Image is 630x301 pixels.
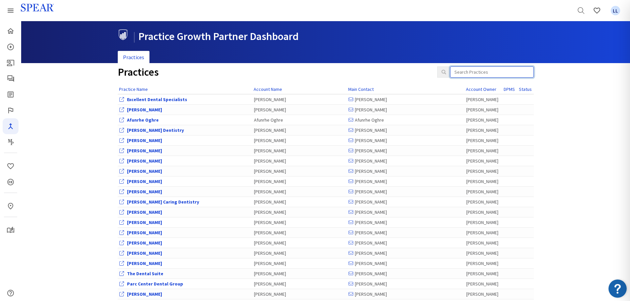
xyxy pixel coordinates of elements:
[3,198,19,214] a: In-Person & Virtual
[348,86,374,92] a: Main Contact
[608,3,623,19] a: Favorites
[349,199,463,205] div: [PERSON_NAME]
[254,137,345,144] div: [PERSON_NAME]
[3,118,19,134] a: Navigator Pro
[466,240,501,246] div: [PERSON_NAME]
[466,178,501,185] div: [PERSON_NAME]
[349,281,463,287] div: [PERSON_NAME]
[254,199,345,205] div: [PERSON_NAME]
[254,188,345,195] div: [PERSON_NAME]
[3,55,19,71] a: Patient Education
[611,6,620,16] span: LL
[127,168,162,174] a: View Office Dashboard
[127,199,199,205] a: View Office Dashboard
[127,230,162,236] a: View Office Dashboard
[466,229,501,236] div: [PERSON_NAME]
[349,158,463,164] div: [PERSON_NAME]
[466,147,501,154] div: [PERSON_NAME]
[466,209,501,215] div: [PERSON_NAME]
[254,229,345,236] div: [PERSON_NAME]
[3,71,19,87] a: Spear Talk
[127,107,162,113] a: View Office Dashboard
[127,209,162,215] a: View Office Dashboard
[466,188,501,195] div: [PERSON_NAME]
[3,134,19,150] a: Masters Program
[466,137,501,144] div: [PERSON_NAME]
[254,219,345,226] div: [PERSON_NAME]
[466,250,501,256] div: [PERSON_NAME]
[466,127,501,133] div: [PERSON_NAME]
[127,189,162,195] a: View Office Dashboard
[349,219,463,226] div: [PERSON_NAME]
[466,199,501,205] div: [PERSON_NAME]
[349,178,463,185] div: [PERSON_NAME]
[466,260,501,267] div: [PERSON_NAME]
[466,106,501,113] div: [PERSON_NAME]
[3,87,19,102] a: Spear Digest
[254,147,345,154] div: [PERSON_NAME]
[349,260,463,267] div: [PERSON_NAME]
[127,240,162,246] a: View Office Dashboard
[466,291,501,297] div: [PERSON_NAME]
[349,209,463,215] div: [PERSON_NAME]
[127,117,159,123] a: View Office Dashboard
[127,137,162,143] a: View Office Dashboard
[118,29,529,42] h1: Practice Growth Partner Dashboard
[254,96,345,103] div: [PERSON_NAME]
[119,86,148,92] a: Practice Name
[254,117,345,123] div: Afunrhe Oghre
[254,158,345,164] div: [PERSON_NAME]
[254,168,345,174] div: [PERSON_NAME]
[349,106,463,113] div: [PERSON_NAME]
[349,240,463,246] div: [PERSON_NAME]
[254,209,345,215] div: [PERSON_NAME]
[349,168,463,174] div: [PERSON_NAME]
[3,285,19,301] a: Help
[349,127,463,133] div: [PERSON_NAME]
[254,270,345,277] div: [PERSON_NAME]
[609,280,627,298] img: Resource Center badge
[466,96,501,103] div: [PERSON_NAME]
[349,188,463,195] div: [PERSON_NAME]
[349,147,463,154] div: [PERSON_NAME]
[504,86,515,92] a: DPMS
[127,178,162,184] a: View Office Dashboard
[466,86,496,92] a: Account Owner
[254,127,345,133] div: [PERSON_NAME]
[3,174,19,190] a: CE Credits
[466,158,501,164] div: [PERSON_NAME]
[127,127,184,133] a: View Office Dashboard
[254,250,345,256] div: [PERSON_NAME]
[349,117,463,123] div: Afunrhe Oghre
[349,250,463,256] div: [PERSON_NAME]
[3,3,19,19] a: Spear Products
[118,51,149,64] a: Practices
[349,229,463,236] div: [PERSON_NAME]
[466,168,501,174] div: [PERSON_NAME]
[127,250,162,256] a: View Office Dashboard
[349,137,463,144] div: [PERSON_NAME]
[466,117,501,123] div: [PERSON_NAME]
[254,86,282,92] a: Account Name
[466,219,501,226] div: [PERSON_NAME]
[3,158,19,174] a: Favorites
[3,23,19,39] a: Home
[589,3,605,19] a: Favorites
[254,240,345,246] div: [PERSON_NAME]
[127,260,162,266] a: View Office Dashboard
[133,30,136,43] span: |
[118,66,427,78] h1: Practices
[573,3,589,19] a: Search
[349,291,463,297] div: [PERSON_NAME]
[519,86,532,92] a: Status
[127,148,162,154] a: View Office Dashboard
[466,270,501,277] div: [PERSON_NAME]
[254,291,345,297] div: [PERSON_NAME]
[127,96,187,102] a: View Office Dashboard
[127,219,162,225] a: View Office Dashboard
[609,280,627,298] button: Open Resource Center
[3,222,19,238] a: My Study Club
[349,270,463,277] div: [PERSON_NAME]
[127,271,163,277] a: View Office Dashboard
[450,66,534,78] input: Search Practices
